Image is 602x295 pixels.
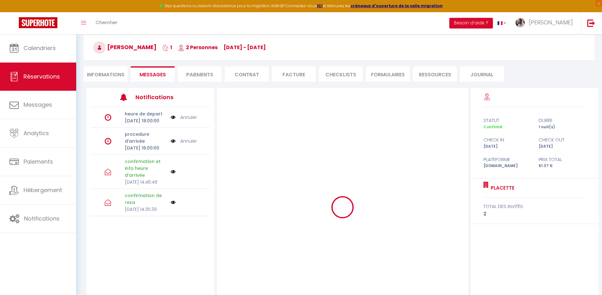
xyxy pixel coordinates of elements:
[171,114,176,121] img: NO IMAGE
[587,19,595,27] img: logout
[479,117,535,124] div: statut
[93,43,156,51] span: [PERSON_NAME]
[272,66,316,82] li: Facture
[171,138,176,145] img: NO IMAGE
[535,136,590,144] div: check out
[125,117,166,124] p: [DATE] 18:00:00
[180,114,197,121] a: Annuler
[140,71,166,78] span: Messages
[483,210,586,218] div: 2
[19,17,57,28] img: Super Booking
[125,131,166,145] p: procedure d'arrivée
[224,44,266,51] span: [DATE] - [DATE]
[535,156,590,163] div: Prix total
[535,124,590,130] div: 1 nuit(s)
[479,156,535,163] div: Plateforme
[171,169,176,174] img: NO IMAGE
[319,66,363,82] li: CHECKLISTS
[5,3,24,21] button: Ouvrir le widget de chat LiveChat
[24,44,56,52] span: Calendriers
[479,144,535,150] div: [DATE]
[511,12,581,34] a: ... [PERSON_NAME]
[24,101,52,109] span: Messages
[460,66,504,82] li: Journal
[96,19,117,26] span: Chercher
[225,66,269,82] li: Contrat
[125,110,166,117] p: heure de depart
[180,138,197,145] a: Annuler
[24,73,60,80] span: Réservations
[24,129,49,137] span: Analytics
[91,12,122,34] a: Chercher
[24,215,60,222] span: Notifications
[125,206,166,213] p: [DATE] 14:35:39
[24,186,62,194] span: Hébergement
[413,66,457,82] li: Ressources
[535,144,590,150] div: [DATE]
[178,44,218,51] span: 2 Personnes
[317,3,323,8] a: ICI
[483,124,502,130] span: Confirmé
[535,117,590,124] div: durée
[351,3,443,8] a: créneaux d'ouverture de la salle migration
[125,179,166,186] p: [DATE] 14:46:49
[178,66,222,82] li: Paiements
[479,136,535,144] div: check in
[479,163,535,169] div: [DOMAIN_NAME]
[483,203,586,210] div: total des invités
[529,18,573,26] span: [PERSON_NAME]
[24,158,53,165] span: Paiements
[535,163,590,169] div: 61.37 €
[125,158,166,179] p: confirmation et info heure d'arrivée
[162,44,172,51] span: 1
[449,18,493,28] button: Besoin d'aide ?
[135,90,185,104] h3: Notifications
[171,200,176,205] img: NO IMAGE
[125,192,166,206] p: confirmation de resa
[366,66,410,82] li: FORMULAIRES
[125,145,166,151] p: [DATE] 16:00:00
[84,66,128,82] li: Informations
[515,18,525,27] img: ...
[488,184,515,192] a: placette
